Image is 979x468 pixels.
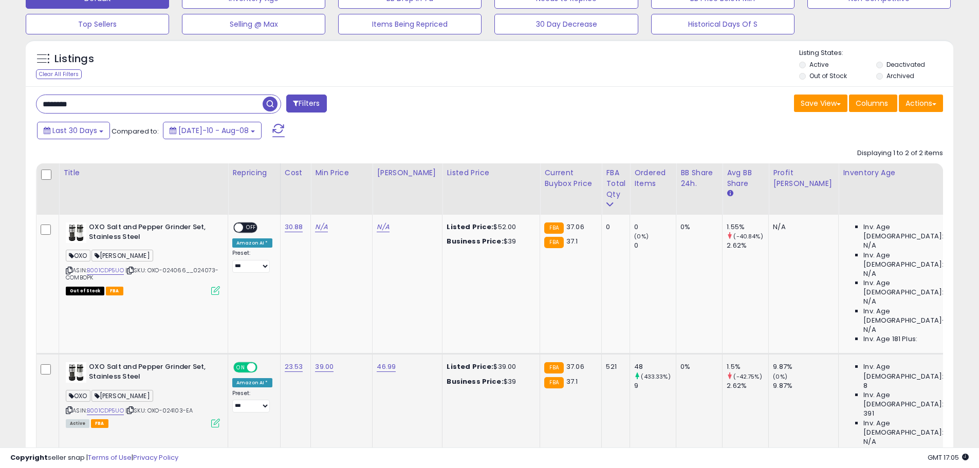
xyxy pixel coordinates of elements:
[544,167,597,189] div: Current Buybox Price
[447,362,493,371] b: Listed Price:
[106,287,123,295] span: FBA
[91,390,153,402] span: [PERSON_NAME]
[66,362,220,426] div: ASIN:
[928,453,969,462] span: 2025-09-8 17:05 GMT
[338,14,482,34] button: Items Being Repriced
[234,363,247,372] span: ON
[66,362,86,383] img: 41otSu50FEL._SL40_.jpg
[36,69,82,79] div: Clear All Filters
[863,390,957,409] span: Inv. Age [DEMOGRAPHIC_DATA]:
[163,122,262,139] button: [DATE]-10 - Aug-08
[447,222,493,232] b: Listed Price:
[863,446,957,465] span: Inv. Age [DEMOGRAPHIC_DATA]-180:
[66,266,218,282] span: | SKU: OXO-024066__024073-COMBOPK
[544,377,563,388] small: FBA
[863,307,957,325] span: Inv. Age [DEMOGRAPHIC_DATA]-180:
[315,167,368,178] div: Min Price
[232,250,272,273] div: Preset:
[285,362,303,372] a: 23.53
[634,222,676,232] div: 0
[232,378,272,387] div: Amazon AI *
[494,14,638,34] button: 30 Day Decrease
[256,363,272,372] span: OFF
[863,362,957,381] span: Inv. Age [DEMOGRAPHIC_DATA]:
[447,236,503,246] b: Business Price:
[863,241,876,250] span: N/A
[773,362,838,371] div: 9.87%
[634,241,676,250] div: 0
[26,14,169,34] button: Top Sellers
[87,406,124,415] a: B001CDP5UO
[651,14,795,34] button: Historical Days Of S
[809,71,847,80] label: Out of Stock
[606,362,622,371] div: 521
[566,362,584,371] span: 37.06
[544,222,563,234] small: FBA
[641,372,670,381] small: (433.33%)
[863,334,917,344] span: Inv. Age 181 Plus:
[285,167,307,178] div: Cost
[232,238,272,248] div: Amazon AI *
[863,419,957,437] span: Inv. Age [DEMOGRAPHIC_DATA]:
[286,95,326,113] button: Filters
[133,453,178,462] a: Privacy Policy
[112,126,159,136] span: Compared to:
[863,381,867,390] span: 8
[727,222,768,232] div: 1.55%
[773,222,830,232] div: N/A
[606,167,625,200] div: FBA Total Qty
[178,125,249,136] span: [DATE]-10 - Aug-08
[863,251,957,269] span: Inv. Age [DEMOGRAPHIC_DATA]:
[63,167,224,178] div: Title
[634,167,672,189] div: Ordered Items
[863,409,874,418] span: 391
[857,148,943,158] div: Displaying 1 to 2 of 2 items
[89,222,214,244] b: OXO Salt and Pepper Grinder Set, Stainless Steel
[566,236,578,246] span: 37.1
[680,167,718,189] div: BB Share 24h.
[10,453,48,462] strong: Copyright
[243,223,260,232] span: OFF
[66,250,90,261] span: OXO
[88,453,132,462] a: Terms of Use
[680,362,714,371] div: 0%
[863,297,876,306] span: N/A
[566,377,578,386] span: 37.1
[886,60,925,69] label: Deactivated
[182,14,325,34] button: Selling @ Max
[66,222,86,243] img: 41otSu50FEL._SL40_.jpg
[89,362,214,384] b: OXO Salt and Pepper Grinder Set, Stainless Steel
[447,362,532,371] div: $39.00
[727,362,768,371] div: 1.5%
[315,362,334,372] a: 39.00
[899,95,943,112] button: Actions
[727,189,733,198] small: Avg BB Share.
[849,95,897,112] button: Columns
[315,222,327,232] a: N/A
[856,98,888,108] span: Columns
[680,222,714,232] div: 0%
[232,390,272,413] div: Preset:
[66,419,89,428] span: All listings currently available for purchase on Amazon
[634,381,676,390] div: 9
[377,222,389,232] a: N/A
[843,167,961,178] div: Inventory Age
[886,71,914,80] label: Archived
[232,167,276,178] div: Repricing
[733,372,762,381] small: (-42.75%)
[606,222,622,232] div: 0
[544,362,563,373] small: FBA
[66,222,220,294] div: ASIN:
[66,390,90,402] span: OXO
[377,362,396,372] a: 46.99
[566,222,584,232] span: 37.06
[863,325,876,334] span: N/A
[447,167,535,178] div: Listed Price
[52,125,97,136] span: Last 30 Days
[285,222,303,232] a: 30.88
[447,377,532,386] div: $39
[544,237,563,248] small: FBA
[87,266,124,275] a: B001CDP5UO
[809,60,828,69] label: Active
[863,278,957,297] span: Inv. Age [DEMOGRAPHIC_DATA]:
